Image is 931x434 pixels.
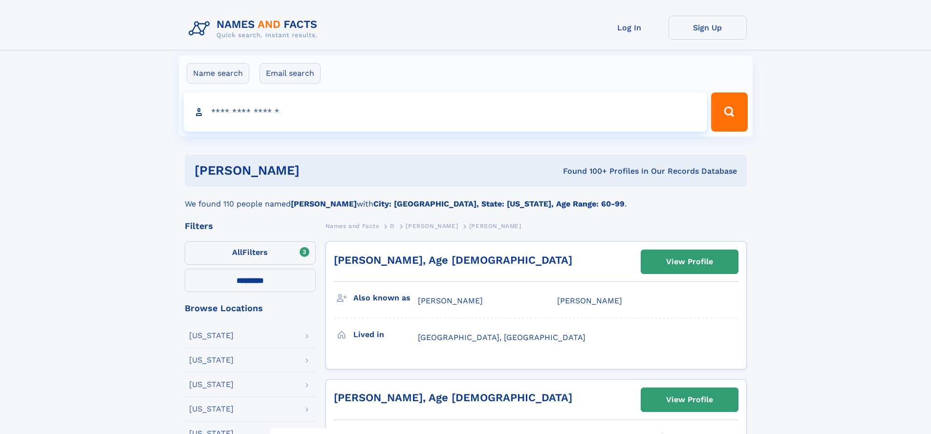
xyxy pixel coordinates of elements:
[189,381,234,388] div: [US_STATE]
[185,222,316,230] div: Filters
[353,326,418,343] h3: Lived in
[469,223,521,229] span: [PERSON_NAME]
[666,251,713,273] div: View Profile
[189,405,234,413] div: [US_STATE]
[260,63,321,84] label: Email search
[189,356,234,364] div: [US_STATE]
[390,223,395,229] span: D
[353,290,418,306] h3: Also known as
[406,223,458,229] span: [PERSON_NAME]
[669,16,747,40] a: Sign Up
[334,254,572,266] a: [PERSON_NAME], Age [DEMOGRAPHIC_DATA]
[373,199,625,208] b: City: [GEOGRAPHIC_DATA], State: [US_STATE], Age Range: 60-99
[418,333,585,342] span: [GEOGRAPHIC_DATA], [GEOGRAPHIC_DATA]
[557,296,622,305] span: [PERSON_NAME]
[641,250,738,274] a: View Profile
[184,92,707,132] input: search input
[641,388,738,411] a: View Profile
[189,332,234,340] div: [US_STATE]
[232,248,242,257] span: All
[418,296,483,305] span: [PERSON_NAME]
[325,220,379,232] a: Names and Facts
[711,92,747,132] button: Search Button
[185,16,325,42] img: Logo Names and Facts
[590,16,669,40] a: Log In
[185,241,316,265] label: Filters
[406,220,458,232] a: [PERSON_NAME]
[334,391,572,404] a: [PERSON_NAME], Age [DEMOGRAPHIC_DATA]
[187,63,249,84] label: Name search
[390,220,395,232] a: D
[291,199,357,208] b: [PERSON_NAME]
[185,186,747,210] div: We found 110 people named with .
[185,304,316,313] div: Browse Locations
[431,166,737,177] div: Found 100+ Profiles In Our Records Database
[195,164,432,177] h1: [PERSON_NAME]
[666,388,713,411] div: View Profile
